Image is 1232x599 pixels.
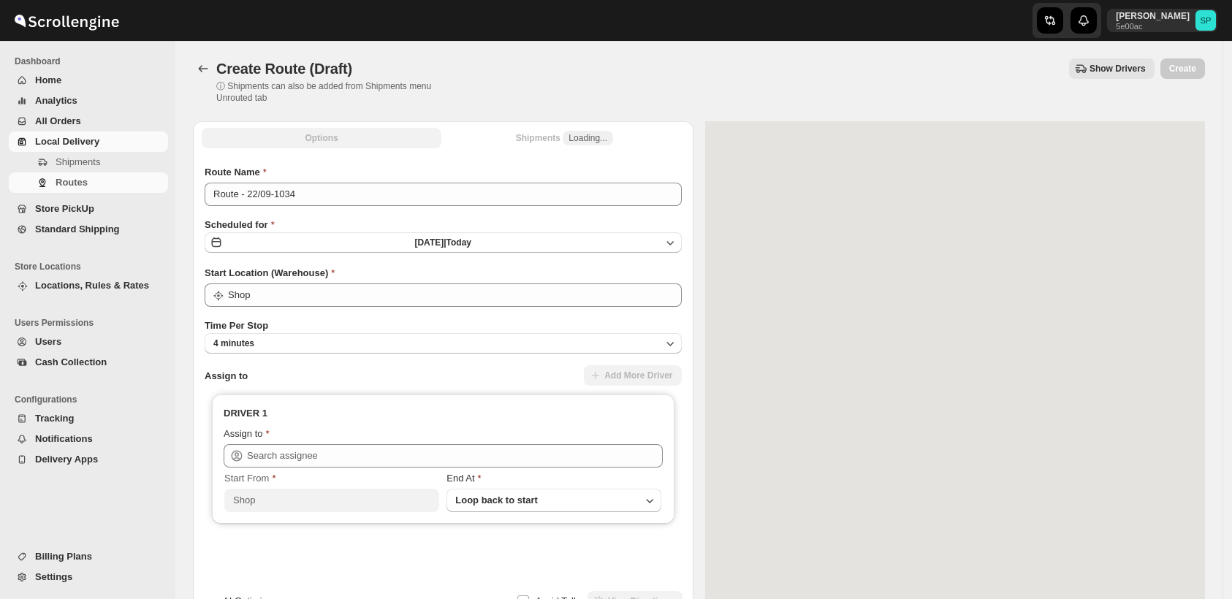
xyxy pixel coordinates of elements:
span: Configurations [15,394,168,405]
span: Routes [56,177,88,188]
span: Shipments [56,156,100,167]
span: [DATE] | [414,237,446,248]
span: Show Drivers [1090,63,1146,75]
p: ⓘ Shipments can also be added from Shipments menu Unrouted tab [216,80,454,104]
input: Search location [228,283,682,307]
span: Today [446,237,471,248]
text: SP [1201,16,1212,25]
span: Create Route (Draft) [216,61,352,77]
button: Loop back to start [446,489,661,512]
span: Start Location (Warehouse) [205,267,328,278]
button: Shipments [9,152,168,172]
button: 4 minutes [205,333,682,354]
div: Shipments [516,131,613,145]
button: All Route Options [202,128,441,148]
div: End At [446,471,661,486]
button: Settings [9,567,168,587]
span: Options [305,132,338,144]
span: Loop back to start [455,495,538,505]
span: Delivery Apps [35,454,98,465]
button: [DATE]|Today [205,232,682,253]
span: Route Name [205,167,260,178]
input: Eg: Bengaluru Route [205,183,682,206]
span: Scheduled for [205,219,268,230]
span: Locations, Rules & Rates [35,280,149,291]
button: Billing Plans [9,546,168,567]
span: Local Delivery [35,136,99,147]
img: ScrollEngine [12,2,121,39]
button: Routes [193,58,213,79]
button: Show Drivers [1069,58,1155,79]
span: Notifications [35,433,93,444]
button: Analytics [9,91,168,111]
div: All Route Options [193,153,693,591]
span: All Orders [35,115,81,126]
h3: DRIVER 1 [224,406,663,421]
button: Tracking [9,408,168,429]
span: Users [35,336,61,347]
input: Search assignee [247,444,663,468]
span: Users Permissions [15,317,168,329]
button: Routes [9,172,168,193]
button: Delivery Apps [9,449,168,470]
span: Store PickUp [35,203,94,214]
span: Start From [224,473,269,484]
p: [PERSON_NAME] [1116,10,1190,22]
span: Billing Plans [35,551,92,562]
p: 5e00ac [1116,22,1190,31]
span: Settings [35,571,72,582]
span: Sulakshana Pundle [1195,10,1216,31]
div: Assign to [224,427,262,441]
span: Tracking [35,413,74,424]
span: Standard Shipping [35,224,120,234]
button: Users [9,332,168,352]
button: All Orders [9,111,168,131]
button: Home [9,70,168,91]
button: Selected Shipments [444,128,684,148]
button: Cash Collection [9,352,168,373]
button: Locations, Rules & Rates [9,275,168,296]
span: Time Per Stop [205,320,268,331]
span: Analytics [35,95,77,106]
span: Loading... [569,132,607,144]
button: User menu [1107,9,1217,32]
span: 4 minutes [213,337,254,349]
button: Notifications [9,429,168,449]
span: Assign to [205,370,248,381]
span: Store Locations [15,261,168,272]
span: Cash Collection [35,356,107,367]
span: Dashboard [15,56,168,67]
span: Home [35,75,61,85]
